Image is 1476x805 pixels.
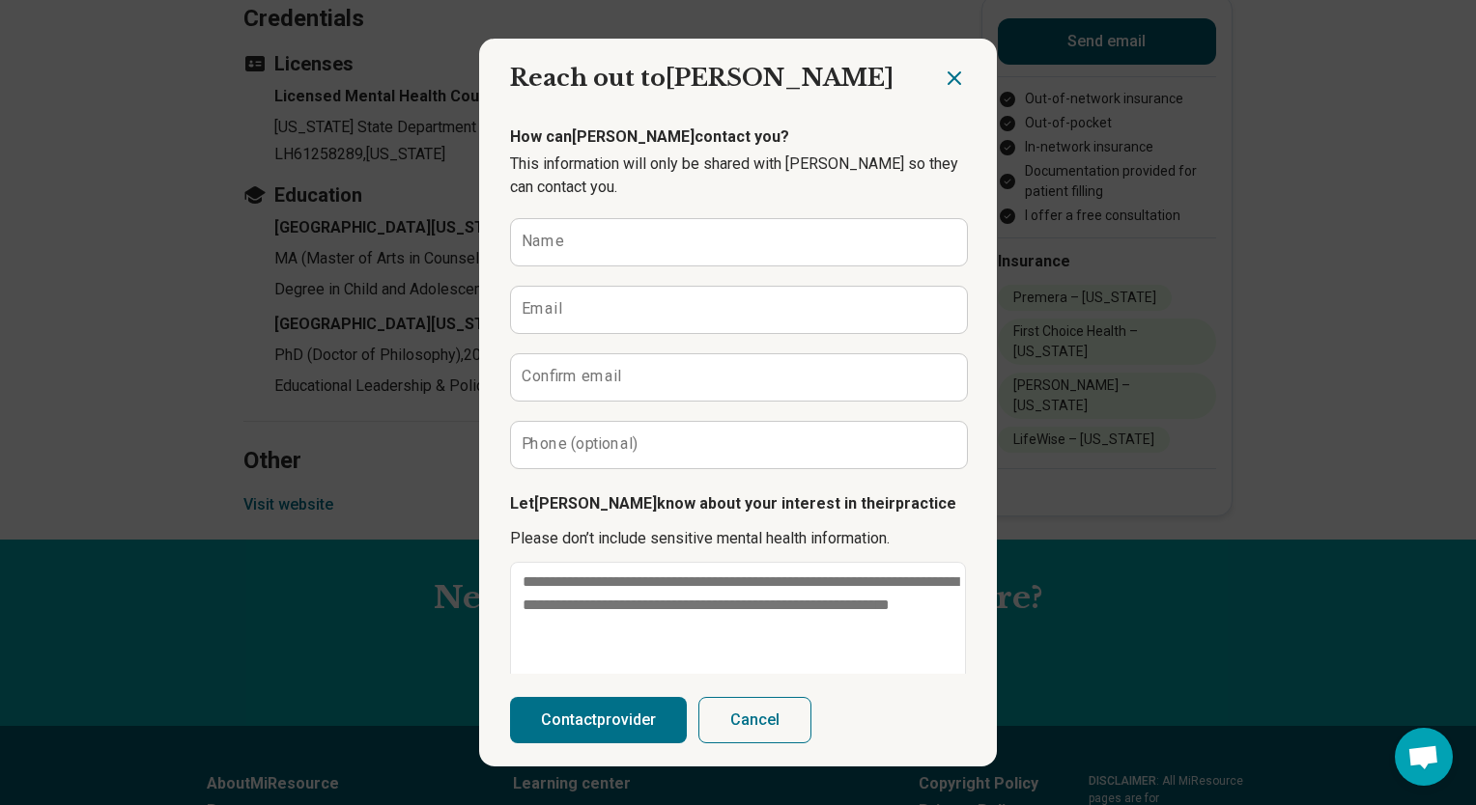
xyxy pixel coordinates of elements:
button: Contactprovider [510,697,687,743]
p: Let [PERSON_NAME] know about your interest in their practice [510,492,966,515]
p: How can [PERSON_NAME] contact you? [510,125,966,149]
label: Confirm email [522,369,621,384]
label: Name [522,234,564,249]
p: This information will only be shared with [PERSON_NAME] so they can contact you. [510,153,966,199]
button: Close dialog [943,67,966,90]
span: Reach out to [PERSON_NAME] [510,64,894,92]
label: Phone (optional) [522,436,639,452]
p: Please don’t include sensitive mental health information. [510,527,966,550]
button: Cancel [698,697,811,743]
label: Email [522,301,562,317]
